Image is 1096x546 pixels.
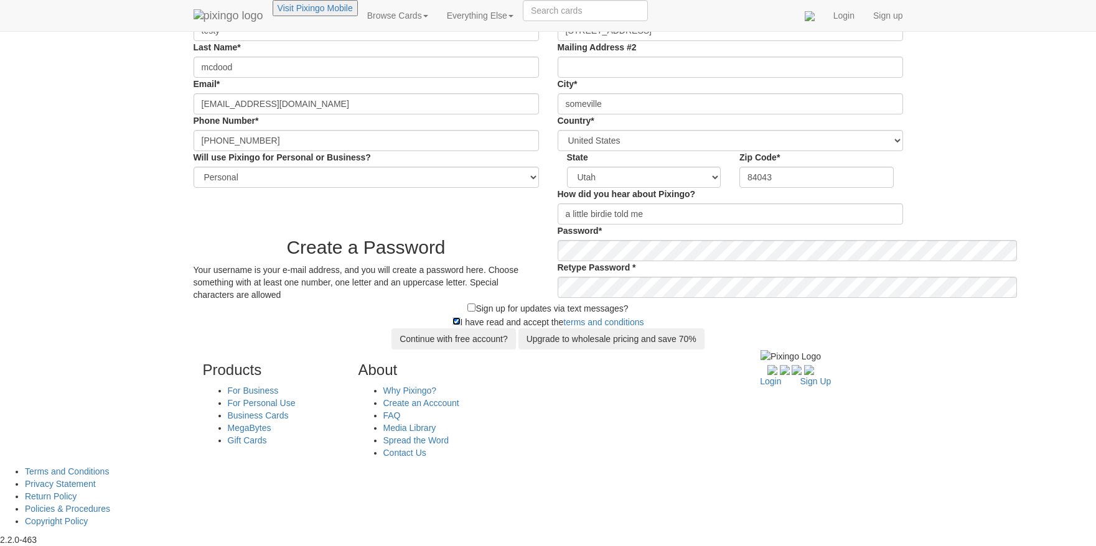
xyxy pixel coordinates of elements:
button: Continue with free account? [391,328,516,349]
a: Copyright Policy [25,516,88,526]
label: Phone Number* [194,114,259,127]
a: Business Cards [228,410,289,420]
label: Will use Pixingo for Personal or Business? [194,151,371,164]
img: facebook-240.png [767,365,777,375]
a: Visit Pixingo Mobile [278,3,353,13]
a: For Business [228,386,279,396]
a: Contact Us [383,448,426,458]
label: Email* [194,78,220,90]
label: Mailing Address #2 [558,41,637,53]
label: Country* [558,114,594,127]
a: Sign Up [800,376,831,386]
img: twitter-240.png [780,365,790,375]
img: youtube-240.png [792,365,802,375]
label: zip code* [739,151,780,164]
a: Policies & Procedures [25,504,110,514]
span: I have read and accept the [461,317,644,327]
img: comments.svg [805,11,815,21]
span: Sign up for updates via text messages? [475,303,628,313]
a: Media Library [383,423,436,433]
div: Your username is your e-mail address, and you will create a password here. Choose something with ... [194,264,539,301]
h3: Products [203,362,340,378]
img: instagram.svg [804,365,814,375]
label: state [567,151,588,164]
a: Create an Acccount [383,398,459,408]
label: Password* [558,224,602,237]
button: Upgrade to wholesale pricing and save 70% [518,328,705,349]
a: Gift Cards [228,435,267,445]
a: Return Policy [25,491,77,501]
a: Privacy Statement [25,479,96,489]
a: For Personal Use [228,398,296,408]
h2: Create a Password [194,237,539,257]
label: How did you hear about Pixingo? [558,188,696,200]
a: Terms and Conditions [25,466,109,476]
a: Why Pixingo? [383,386,437,396]
a: Spread the Word [383,435,449,445]
label: Last Name* [194,41,241,53]
img: pixingo logo [194,9,263,22]
h3: About [358,362,495,378]
label: Retype Password * [558,261,636,274]
a: MegaBytes [228,423,271,433]
a: terms and conditions [563,317,644,327]
a: Login [760,376,781,386]
img: Pixingo Logo [761,350,821,363]
label: city* [558,78,578,90]
a: FAQ [383,410,401,420]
